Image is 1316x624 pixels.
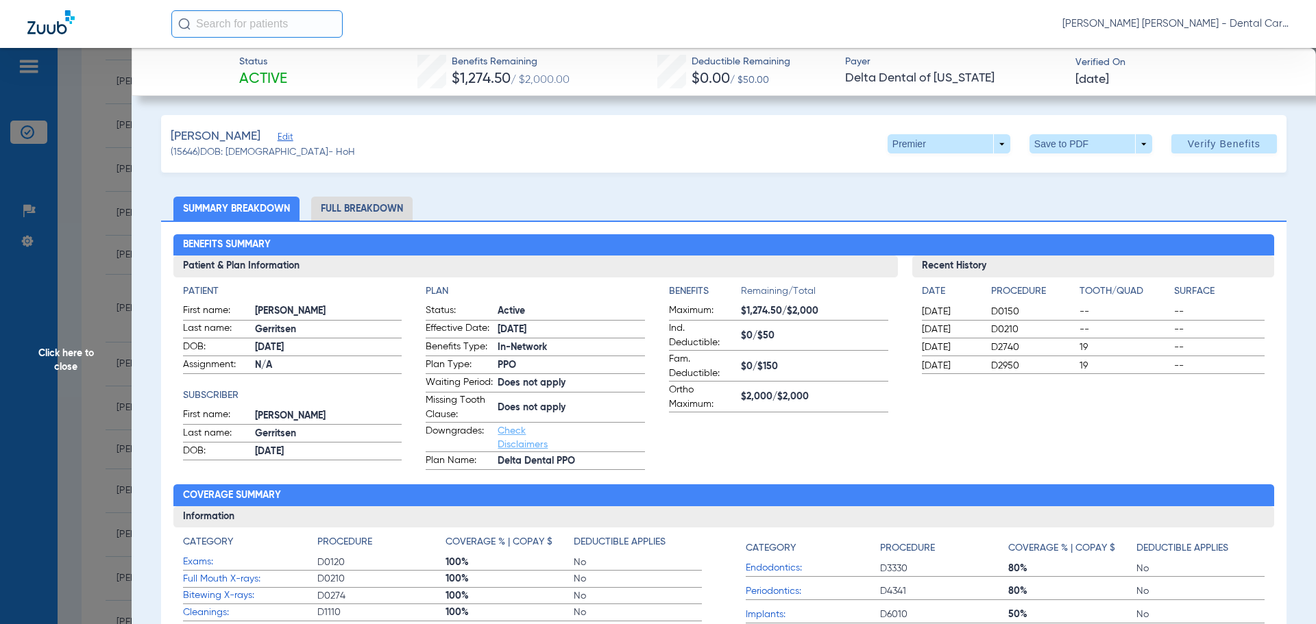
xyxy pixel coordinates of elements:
[1008,562,1136,575] span: 80%
[1174,323,1265,336] span: --
[317,535,372,549] h4: Procedure
[173,197,300,221] li: Summary Breakdown
[746,535,880,560] app-breakdown-title: Category
[498,340,645,355] span: In-Network
[922,284,979,299] h4: Date
[922,305,979,319] span: [DATE]
[173,484,1275,506] h2: Coverage Summary
[426,424,493,451] span: Downgrades:
[426,358,493,374] span: Plan Type:
[1136,608,1265,621] span: No
[311,197,413,221] li: Full Breakdown
[446,535,574,554] app-breakdown-title: Coverage % | Copay $
[452,55,570,69] span: Benefits Remaining
[1136,562,1265,575] span: No
[255,358,402,373] span: N/A
[669,284,741,303] app-breakdown-title: Benefits
[880,584,1008,598] span: D4341
[1008,608,1136,621] span: 50%
[426,375,493,392] span: Waiting Period:
[1188,138,1260,149] span: Verify Benefits
[255,409,402,423] span: [PERSON_NAME]
[426,284,645,299] h4: Plan
[1171,134,1277,153] button: Verify Benefits
[1075,55,1294,70] span: Verified On
[183,535,317,554] app-breakdown-title: Category
[498,454,645,469] span: Delta Dental PPO
[574,606,702,619] span: No
[880,562,1008,575] span: D3330
[1174,359,1265,373] span: --
[669,352,736,381] span: Fam. Deductible:
[912,255,1275,277] h3: Recent History
[1174,340,1265,354] span: --
[574,572,702,586] span: No
[880,535,1008,560] app-breakdown-title: Procedure
[498,376,645,390] span: Does not apply
[255,304,402,319] span: [PERSON_NAME]
[1008,584,1136,598] span: 80%
[255,445,402,459] span: [DATE]
[574,535,666,549] h4: Deductible Applies
[183,408,250,424] span: First name:
[452,72,511,86] span: $1,274.50
[446,556,574,569] span: 100%
[317,572,446,586] span: D0210
[426,453,493,470] span: Plan Name:
[317,556,446,569] span: D0120
[669,321,736,350] span: Ind. Deductible:
[183,321,250,338] span: Last name:
[183,388,402,403] h4: Subscriber
[746,541,796,556] h4: Category
[746,584,880,599] span: Periodontics:
[1136,541,1228,556] h4: Deductible Applies
[741,284,888,303] span: Remaining/Total
[1029,134,1152,153] button: Save to PDF
[171,128,260,145] span: [PERSON_NAME]
[426,321,493,338] span: Effective Date:
[498,358,645,373] span: PPO
[1075,71,1109,88] span: [DATE]
[888,134,1010,153] button: Premier
[574,556,702,569] span: No
[741,329,888,343] span: $0/$50
[1080,284,1170,303] app-breakdown-title: Tooth/Quad
[669,303,736,320] span: Maximum:
[1008,541,1115,556] h4: Coverage % | Copay $
[183,535,233,549] h4: Category
[692,72,730,86] span: $0.00
[746,561,880,575] span: Endodontics:
[692,55,790,69] span: Deductible Remaining
[741,360,888,374] span: $0/$150
[845,55,1064,69] span: Payer
[498,401,645,415] span: Does not apply
[991,284,1075,299] h4: Procedure
[27,10,75,34] img: Zuub Logo
[498,304,645,319] span: Active
[1080,340,1170,354] span: 19
[991,359,1075,373] span: D2950
[880,541,935,556] h4: Procedure
[741,304,888,319] span: $1,274.50/$2,000
[171,10,343,38] input: Search for patients
[922,340,979,354] span: [DATE]
[173,255,898,277] h3: Patient & Plan Information
[1080,359,1170,373] span: 19
[1008,535,1136,560] app-breakdown-title: Coverage % | Copay $
[446,589,574,603] span: 100%
[1136,584,1265,598] span: No
[730,75,769,85] span: / $50.00
[426,340,493,356] span: Benefits Type:
[239,70,287,89] span: Active
[574,535,702,554] app-breakdown-title: Deductible Applies
[498,426,548,449] a: Check Disclaimers
[922,359,979,373] span: [DATE]
[1062,17,1289,31] span: [PERSON_NAME] [PERSON_NAME] - Dental Care of [PERSON_NAME]
[183,572,317,586] span: Full Mouth X-rays:
[173,234,1275,256] h2: Benefits Summary
[922,323,979,336] span: [DATE]
[1174,284,1265,303] app-breakdown-title: Surface
[173,506,1275,528] h3: Information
